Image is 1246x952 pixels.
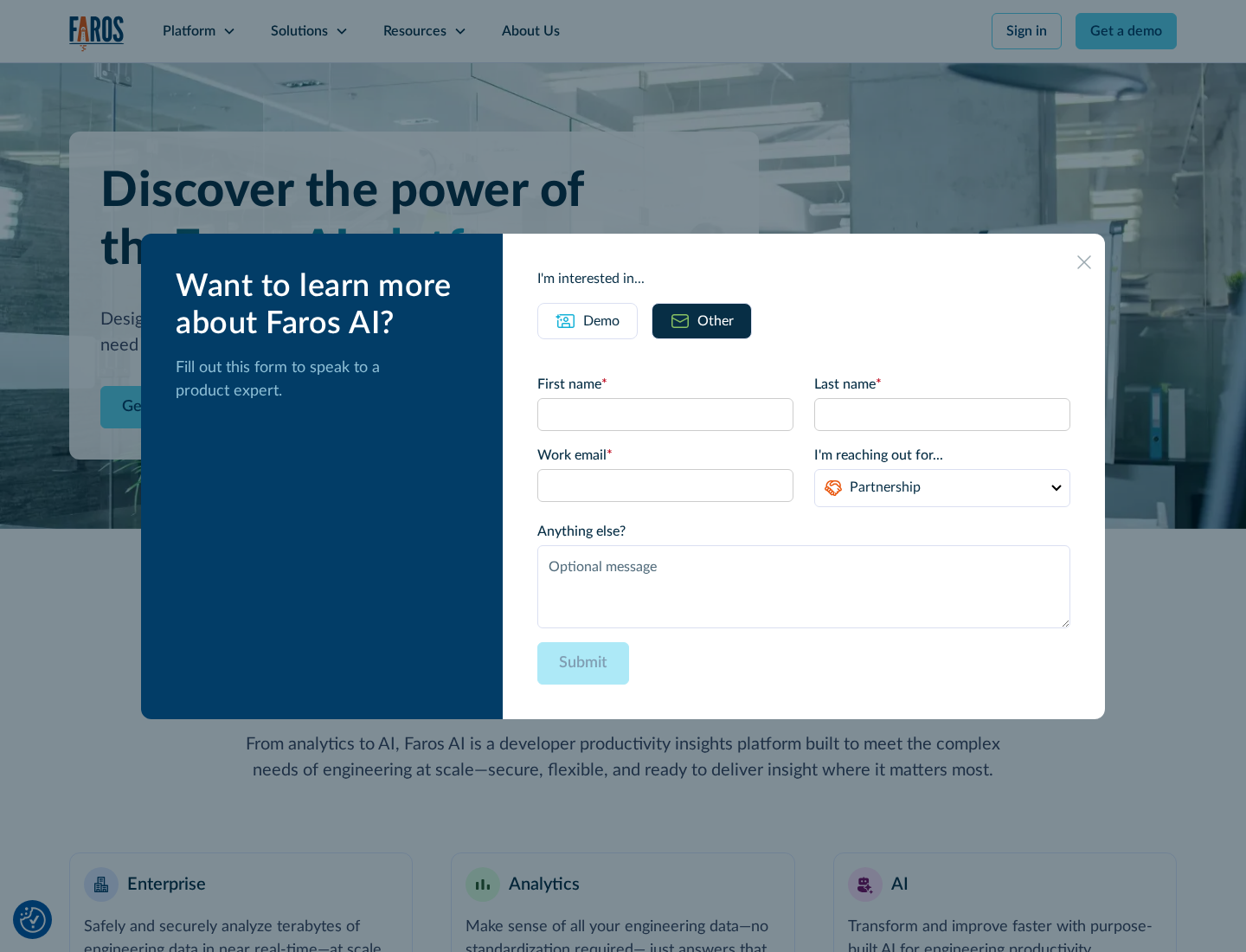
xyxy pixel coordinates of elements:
[537,642,629,685] input: Submit
[176,268,475,343] div: Want to learn more about Faros AI?
[176,357,475,403] p: Fill out this form to speak to a product expert.
[537,268,1070,289] div: I'm interested in...
[537,445,793,466] label: Work email
[537,521,1070,542] label: Anything else?
[583,311,620,331] div: Demo
[537,374,1070,685] form: Email Form
[814,374,1070,395] label: Last name
[537,374,793,395] label: First name
[697,311,734,331] div: Other
[814,445,1070,466] label: I'm reaching out for...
